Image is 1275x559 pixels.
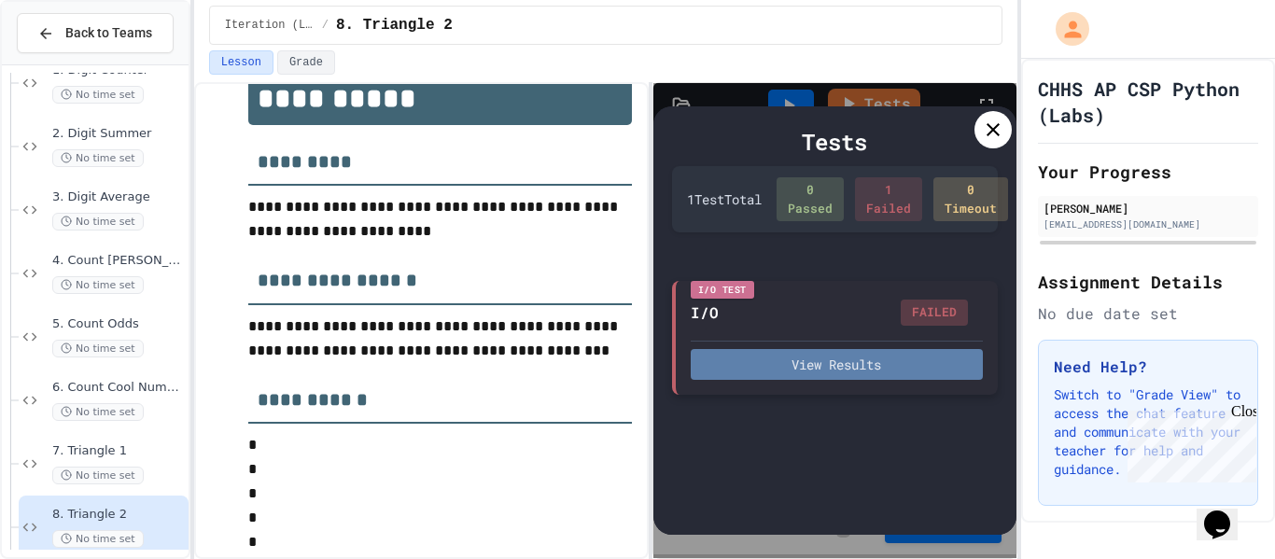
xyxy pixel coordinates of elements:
span: 3. Digit Average [52,189,185,205]
span: 5. Count Odds [52,316,185,332]
span: No time set [52,149,144,167]
button: View Results [691,349,984,380]
span: No time set [52,276,144,294]
h1: CHHS AP CSP Python (Labs) [1038,76,1258,128]
span: No time set [52,340,144,357]
span: No time set [52,213,144,231]
span: 2. Digit Summer [52,126,185,142]
h3: Need Help? [1054,356,1242,378]
span: No time set [52,467,144,484]
span: / [322,18,329,33]
h2: Assignment Details [1038,269,1258,295]
div: I/O [691,301,719,324]
div: 0 Passed [777,177,844,221]
span: 6. Count Cool Numbers [52,380,185,396]
span: No time set [52,86,144,104]
h2: Your Progress [1038,159,1258,185]
button: Grade [277,50,335,75]
span: No time set [52,403,144,421]
div: [EMAIL_ADDRESS][DOMAIN_NAME] [1044,217,1253,231]
div: FAILED [901,300,968,326]
span: No time set [52,530,144,548]
div: 1 Test Total [687,189,762,209]
div: 1 Failed [855,177,922,221]
div: Chat with us now!Close [7,7,129,119]
div: No due date set [1038,302,1258,325]
span: 4. Count [PERSON_NAME] [52,253,185,269]
button: Lesson [209,50,273,75]
div: I/O Test [691,281,754,299]
iframe: chat widget [1197,484,1256,540]
div: My Account [1036,7,1094,50]
button: Back to Teams [17,13,174,53]
span: 7. Triangle 1 [52,443,185,459]
div: 0 Timeout [933,177,1008,221]
div: [PERSON_NAME] [1044,200,1253,217]
span: Back to Teams [65,23,152,43]
p: Switch to "Grade View" to access the chat feature and communicate with your teacher for help and ... [1054,385,1242,479]
iframe: chat widget [1120,403,1256,482]
span: 8. Triangle 2 [336,14,453,36]
div: Tests [672,125,999,159]
span: Iteration (Loops) [225,18,315,33]
span: 8. Triangle 2 [52,507,185,523]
